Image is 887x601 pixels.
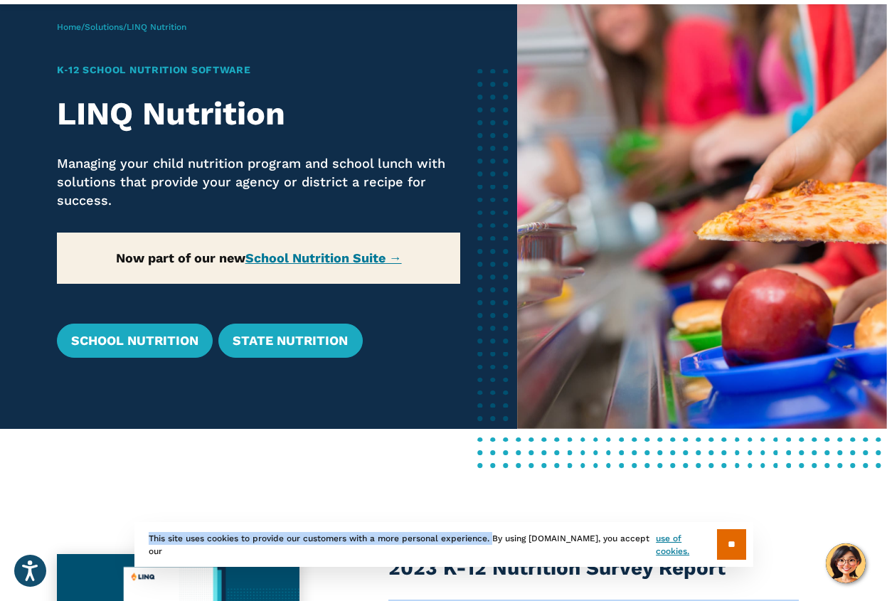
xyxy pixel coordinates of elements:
button: Hello, have a question? Let’s chat. [826,543,866,583]
div: This site uses cookies to provide our customers with a more personal experience. By using [DOMAIN... [134,522,753,567]
span: / / [57,22,186,32]
a: use of cookies. [656,532,716,558]
span: LINQ Nutrition [127,22,186,32]
strong: Now part of our new [116,250,402,265]
h1: K‑12 School Nutrition Software [57,63,461,78]
strong: LINQ Nutrition [57,95,285,132]
a: Solutions [85,22,123,32]
img: Nutrition Overview Banner [517,4,887,429]
a: School Nutrition Suite → [245,250,402,265]
p: Managing your child nutrition program and school lunch with solutions that provide your agency or... [57,154,461,210]
a: School Nutrition [57,324,213,358]
a: Home [57,22,81,32]
a: State Nutrition [218,324,362,358]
